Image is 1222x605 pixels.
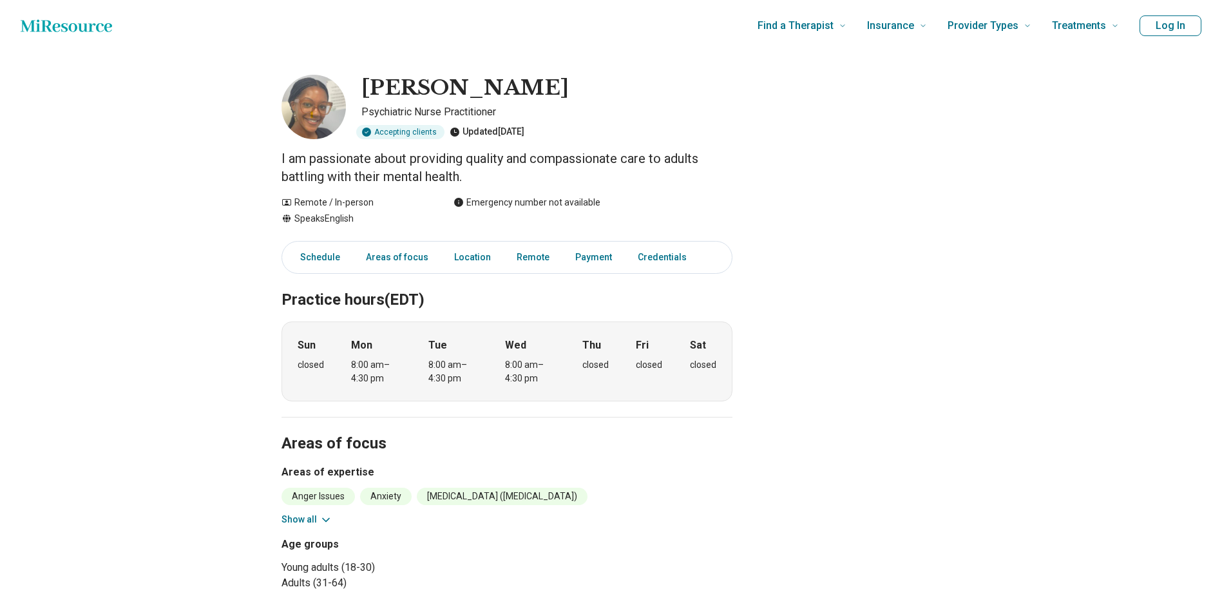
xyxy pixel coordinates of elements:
[351,338,372,353] strong: Mon
[282,149,732,186] p: I am passionate about providing quality and compassionate care to adults battling with their ment...
[361,104,732,120] p: Psychiatric Nurse Practitioner
[282,465,732,480] h3: Areas of expertise
[282,513,332,526] button: Show all
[282,537,502,552] h3: Age groups
[282,575,502,591] li: Adults (31-64)
[360,488,412,505] li: Anxiety
[285,244,348,271] a: Schedule
[948,17,1018,35] span: Provider Types
[282,488,355,505] li: Anger Issues
[568,244,620,271] a: Payment
[636,358,662,372] div: closed
[582,358,609,372] div: closed
[298,358,324,372] div: closed
[1140,15,1201,36] button: Log In
[298,338,316,353] strong: Sun
[758,17,834,35] span: Find a Therapist
[428,338,447,353] strong: Tue
[450,125,524,139] div: Updated [DATE]
[282,212,428,226] div: Speaks English
[282,258,732,311] h2: Practice hours (EDT)
[582,338,601,353] strong: Thu
[282,196,428,209] div: Remote / In-person
[428,358,478,385] div: 8:00 am – 4:30 pm
[505,358,555,385] div: 8:00 am – 4:30 pm
[282,402,732,455] h2: Areas of focus
[356,125,444,139] div: Accepting clients
[453,196,600,209] div: Emergency number not available
[690,338,706,353] strong: Sat
[351,358,401,385] div: 8:00 am – 4:30 pm
[446,244,499,271] a: Location
[282,322,732,401] div: When does the program meet?
[690,358,716,372] div: closed
[867,17,914,35] span: Insurance
[282,560,502,575] li: Young adults (18-30)
[505,338,526,353] strong: Wed
[1052,17,1106,35] span: Treatments
[21,13,112,39] a: Home page
[358,244,436,271] a: Areas of focus
[282,75,346,139] img: Shauna Polen, Psychiatric Nurse Practitioner
[636,338,649,353] strong: Fri
[509,244,557,271] a: Remote
[361,75,569,102] h1: [PERSON_NAME]
[630,244,702,271] a: Credentials
[417,488,587,505] li: [MEDICAL_DATA] ([MEDICAL_DATA])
